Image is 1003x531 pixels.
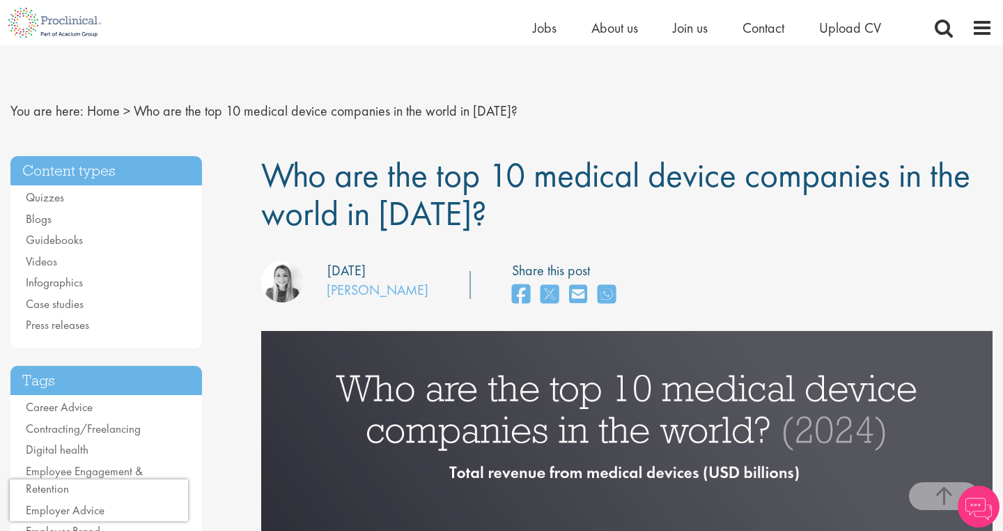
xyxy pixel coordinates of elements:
a: Infographics [26,275,83,290]
a: Employee Engagement & Retention [26,463,143,497]
a: Join us [673,19,708,37]
a: Upload CV [819,19,881,37]
a: Jobs [533,19,557,37]
a: Guidebooks [26,232,83,247]
img: Hannah Burke [261,261,303,302]
a: share on whats app [598,280,616,310]
a: [PERSON_NAME] [327,281,428,299]
iframe: reCAPTCHA [10,479,188,521]
a: Contact [742,19,784,37]
span: Who are the top 10 medical device companies in the world in [DATE]? [134,102,518,120]
h3: Content types [10,156,202,186]
a: Digital health [26,442,88,457]
h3: Tags [10,366,202,396]
a: share on twitter [541,280,559,310]
a: share on email [569,280,587,310]
a: breadcrumb link [87,102,120,120]
div: [DATE] [327,261,366,281]
span: > [123,102,130,120]
a: Quizzes [26,190,64,205]
a: Videos [26,254,57,269]
span: You are here: [10,102,84,120]
a: Career Advice [26,399,93,415]
a: Case studies [26,296,84,311]
label: Share this post [512,261,623,281]
a: share on facebook [512,280,530,310]
a: Blogs [26,211,52,226]
a: Press releases [26,317,89,332]
a: Contracting/Freelancing [26,421,141,436]
a: About us [591,19,638,37]
span: Who are the top 10 medical device companies in the world in [DATE]? [261,153,970,236]
img: Chatbot [958,486,1000,528]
